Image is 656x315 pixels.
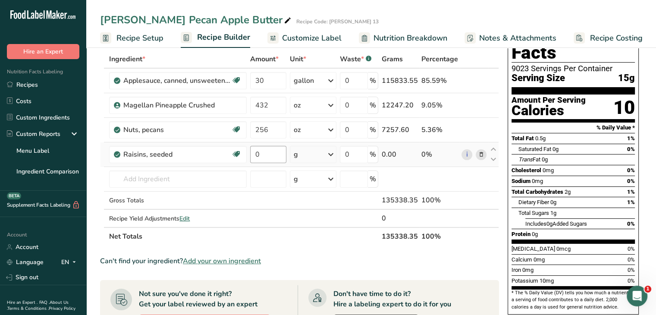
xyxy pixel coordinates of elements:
span: 0% [627,220,635,227]
span: 0% [628,246,635,252]
span: 1% [627,199,635,205]
a: Recipe Costing [574,28,643,48]
button: Hire an Expert [7,44,79,59]
span: 0g [546,220,552,227]
span: Iron [512,267,521,273]
span: Recipe Builder [197,31,250,43]
a: Customize Label [267,28,342,48]
a: Terms & Conditions . [7,306,49,312]
span: 0mg [543,167,554,173]
span: Recipe Setup [116,32,163,44]
div: g [294,149,298,160]
div: Not sure you've done it right? Get your label reviewed by an expert [139,289,257,309]
span: 0g [542,156,548,163]
div: oz [294,125,301,135]
span: 0% [628,256,635,263]
div: Recipe Code: [PERSON_NAME] 13 [296,18,379,25]
span: 1% [627,189,635,195]
div: 7257.60 [382,125,418,135]
div: 115833.55 [382,76,418,86]
div: Custom Reports [7,129,60,139]
span: 2g [565,189,571,195]
span: Serving Size [512,73,565,84]
span: Nutrition Breakdown [374,32,447,44]
div: Amount Per Serving [512,96,586,104]
span: 0mg [522,267,534,273]
th: Net Totals [107,227,380,245]
span: Dietary Fiber [518,199,549,205]
span: Notes & Attachments [479,32,556,44]
th: 135338.35 [380,227,420,245]
span: 0% [627,146,635,152]
div: Applesauce, canned, unsweetened, without added [MEDICAL_DATA] (Includes foods for USDA's Food Dis... [123,76,231,86]
span: Total Carbohydrates [512,189,563,195]
div: 12247.20 [382,100,418,110]
div: Recipe Yield Adjustments [109,214,247,223]
h1: Nutrition Facts [512,23,635,63]
a: i [461,149,472,160]
div: Gross Totals [109,196,247,205]
div: Nuts, pecans [123,125,231,135]
span: 15g [618,73,635,84]
div: 0% [421,149,458,160]
span: 0g [550,199,556,205]
span: Sodium [512,178,530,184]
span: Add your own ingredient [183,256,261,266]
a: Language [7,255,44,270]
span: 0g [532,231,538,237]
span: 0% [628,267,635,273]
span: Cholesterol [512,167,541,173]
span: Includes Added Sugars [525,220,587,227]
div: EN [61,257,79,268]
span: Potassium [512,277,538,284]
div: 135338.35 [382,195,418,205]
span: Edit [179,214,190,223]
div: BETA [7,192,21,199]
span: 1g [550,210,556,216]
section: * The % Daily Value (DV) tells you how much a nutrient in a serving of food contributes to a dail... [512,290,635,311]
span: 1% [627,135,635,142]
div: 5.36% [421,125,458,135]
div: g [294,174,298,184]
a: About Us . [7,299,69,312]
a: Notes & Attachments [465,28,556,48]
span: 0% [627,167,635,173]
span: 10mg [540,277,554,284]
span: Total Fat [512,135,534,142]
span: 0.5g [535,135,546,142]
span: Amount [250,54,279,64]
span: Unit [290,54,306,64]
span: 1 [644,286,651,293]
span: 0mcg [556,246,571,252]
div: 85.59% [421,76,458,86]
div: Magellan Pineapple Crushed [123,100,231,110]
span: 0g [552,146,559,152]
span: Ingredient [109,54,145,64]
span: Grams [382,54,403,64]
span: Fat [518,156,540,163]
div: 9023 Servings Per Container [512,64,635,73]
a: Nutrition Breakdown [359,28,447,48]
a: Hire an Expert . [7,299,38,306]
div: Raisins, seeded [123,149,231,160]
div: Don't have time to do it? Hire a labeling expert to do it for you [333,289,451,309]
iframe: Intercom live chat [627,286,647,306]
span: 0mg [532,178,543,184]
span: Calcium [512,256,532,263]
span: [MEDICAL_DATA] [512,246,555,252]
div: 100% [421,195,458,205]
div: gallon [294,76,314,86]
div: Waste [340,54,371,64]
div: 9.05% [421,100,458,110]
div: Can't find your ingredient? [100,256,499,266]
span: Percentage [421,54,458,64]
a: FAQ . [39,299,50,306]
div: [PERSON_NAME] Pecan Apple Butter [100,12,293,28]
span: Saturated Fat [518,146,551,152]
th: 100% [420,227,460,245]
a: Recipe Setup [100,28,163,48]
span: 0% [628,277,635,284]
section: % Daily Value * [512,123,635,133]
a: Privacy Policy [49,306,75,312]
span: 0mg [534,256,545,263]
